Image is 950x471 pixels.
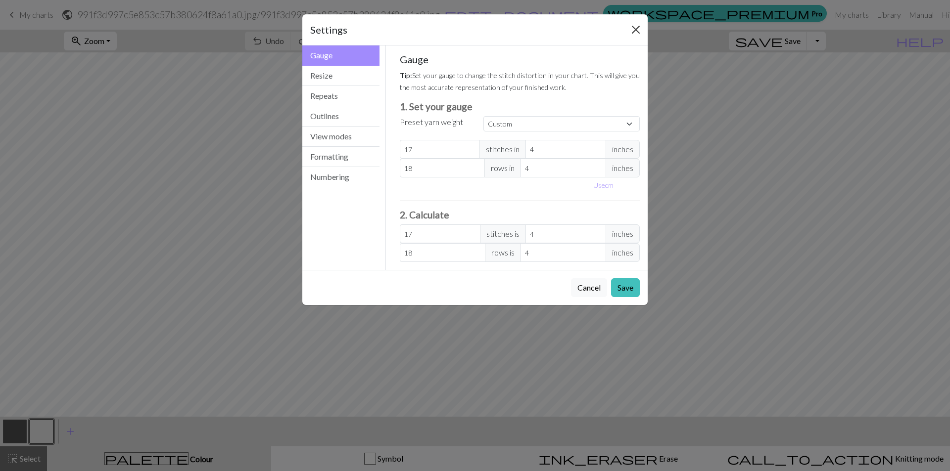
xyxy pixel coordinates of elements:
span: inches [606,159,640,177]
button: Cancel [571,278,607,297]
h5: Gauge [400,53,640,65]
span: stitches in [479,140,526,159]
span: inches [606,224,640,243]
button: Outlines [302,106,380,127]
button: Repeats [302,86,380,106]
button: Save [611,278,640,297]
label: Preset yarn weight [400,116,463,128]
span: inches [606,243,640,262]
h5: Settings [310,22,347,37]
button: Usecm [589,177,618,193]
strong: Tip: [400,71,412,80]
span: rows is [485,243,521,262]
button: Gauge [302,45,380,66]
span: inches [606,140,640,159]
span: rows in [484,159,521,177]
h3: 1. Set your gauge [400,101,640,112]
small: Set your gauge to change the stitch distortion in your chart. This will give you the most accurat... [400,71,640,91]
button: Numbering [302,167,380,187]
span: stitches is [480,224,526,243]
button: Resize [302,66,380,86]
button: Close [628,22,644,38]
button: Formatting [302,147,380,167]
button: View modes [302,127,380,147]
h3: 2. Calculate [400,209,640,220]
